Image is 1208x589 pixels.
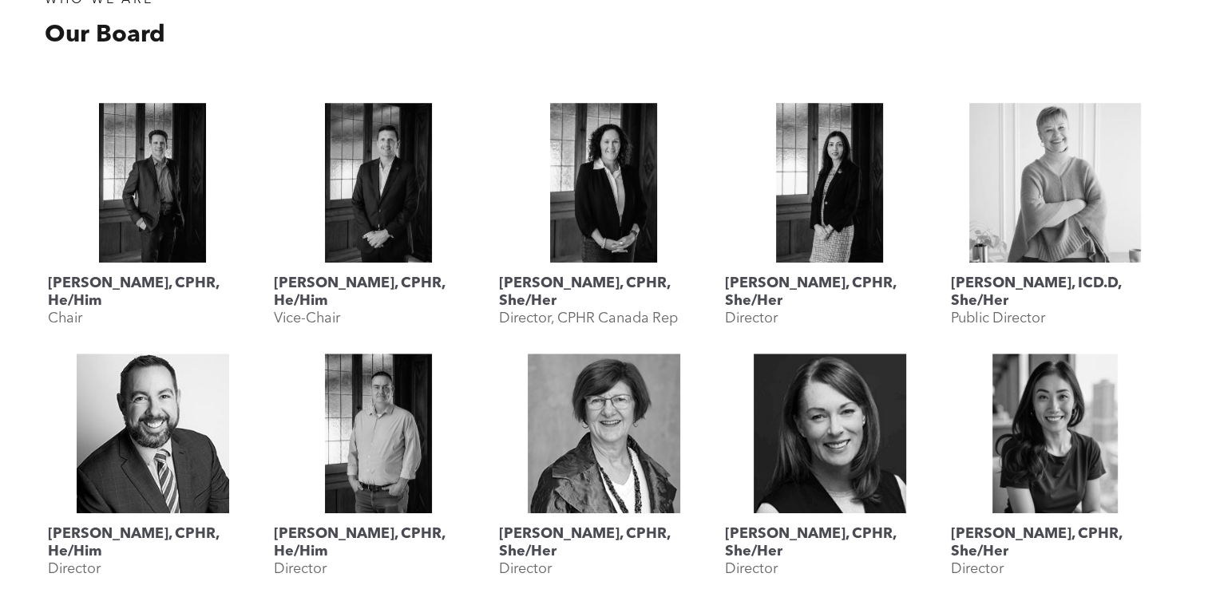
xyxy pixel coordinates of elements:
h3: [PERSON_NAME], CPHR, She/Her [499,525,709,560]
p: Director [950,560,1003,578]
h3: [PERSON_NAME], CPHR, She/Her [950,525,1160,560]
p: Director, CPHR Canada Rep [499,310,678,327]
a: Karen Krull, CPHR, She/Her [725,354,935,513]
a: Rob Caswell, CPHR, He/Him [48,354,258,513]
h3: [PERSON_NAME], ICD.D, She/Her [950,275,1160,310]
span: Our Board [45,23,165,47]
h3: [PERSON_NAME], CPHR, She/Her [725,275,935,310]
a: Mahyar Alinejad, CPHR, She/Her [725,103,935,263]
a: Rob Dombowsky, CPHR, He/Him [274,354,484,513]
h3: [PERSON_NAME], CPHR, He/Him [48,525,258,560]
h3: [PERSON_NAME], CPHR, He/Him [274,525,484,560]
h3: [PERSON_NAME], CPHR, She/Her [725,525,935,560]
h3: [PERSON_NAME], CPHR, She/Her [499,275,709,310]
p: Director [725,310,778,327]
a: Lisa Watson, CPHR, She/Her [499,103,709,263]
h3: [PERSON_NAME], CPHR, He/Him [274,275,484,310]
p: Director [48,560,101,578]
p: Director [274,560,327,578]
a: Lyn Brown, ICD.D, She/Her [950,103,1160,263]
a: Landis Jackson, CPHR, She/Her [499,354,709,513]
a: Jesse Grieder, CPHR, He/Him [274,103,484,263]
p: Public Director [950,310,1044,327]
a: Geordie MacPherson, CPHR, He/Him [48,103,258,263]
p: Director [499,560,552,578]
h3: [PERSON_NAME], CPHR, He/Him [48,275,258,310]
a: Rebecca Lee, CPHR, She/Her [950,354,1160,513]
p: Vice-Chair [274,310,340,327]
p: Director [725,560,778,578]
p: Chair [48,310,82,327]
